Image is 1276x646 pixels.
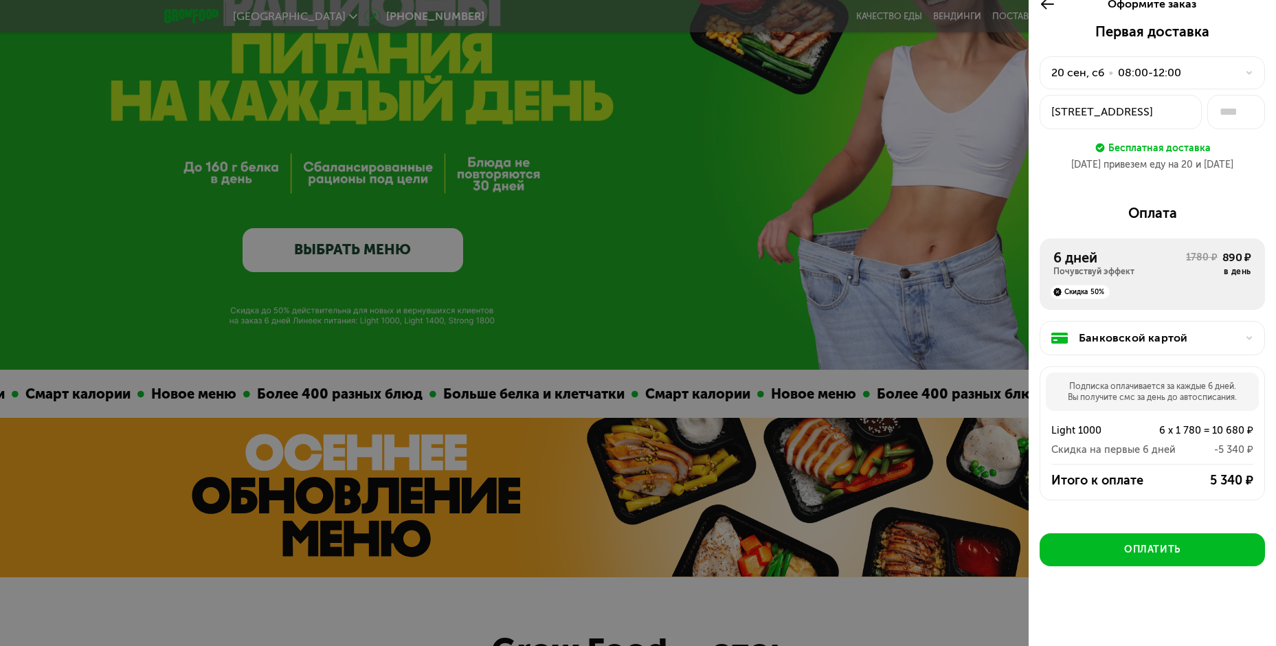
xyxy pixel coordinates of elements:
[1051,441,1176,458] div: Скидка на первые 6 дней
[1222,266,1251,277] div: в день
[1051,422,1132,438] div: Light 1000
[1040,158,1265,172] div: [DATE] привезем еду на 20 и [DATE]
[1108,65,1114,81] div: •
[1046,372,1259,411] div: Подписка оплачивается за каждые 6 дней. Вы получите смс за день до автосписания.
[1040,205,1265,221] div: Оплата
[1118,65,1181,81] div: 08:00-12:00
[1051,472,1163,489] div: Итого к оплате
[1108,140,1211,155] div: Бесплатная доставка
[1051,104,1190,120] div: [STREET_ADDRESS]
[1163,472,1253,489] div: 5 340 ₽
[1053,266,1186,277] div: Почувствуй эффект
[1053,249,1186,266] div: 6 дней
[1040,95,1202,129] button: [STREET_ADDRESS]
[1051,65,1104,81] div: 20 сен, сб
[1079,330,1237,346] div: Банковской картой
[1132,422,1253,438] div: 6 x 1 780 = 10 680 ₽
[1222,249,1251,266] div: 890 ₽
[1124,543,1180,557] div: Оплатить
[1176,441,1253,458] div: -5 340 ₽
[1186,251,1217,277] div: 1780 ₽
[1040,533,1265,566] button: Оплатить
[1040,23,1265,40] div: Первая доставка
[1051,285,1110,299] div: Скидка 50%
